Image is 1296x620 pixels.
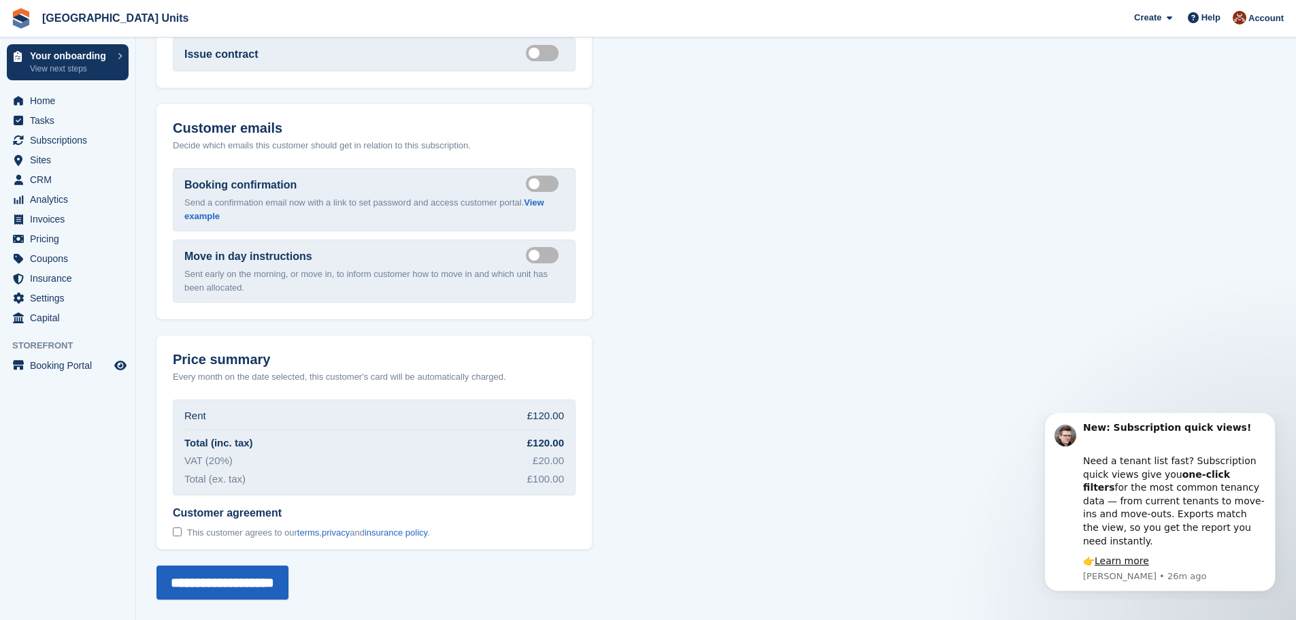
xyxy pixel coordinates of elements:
[184,436,253,451] div: Total (inc. tax)
[30,150,112,169] span: Sites
[112,357,129,374] a: Preview store
[173,527,182,536] input: Customer agreement This customer agrees to ourterms,privacyandinsurance policy.
[184,197,544,221] a: View example
[533,453,564,469] div: £20.00
[184,453,233,469] div: VAT (20%)
[30,210,112,229] span: Invoices
[7,356,129,375] a: menu
[59,142,242,155] div: 👉
[30,356,112,375] span: Booking Portal
[30,190,112,209] span: Analytics
[31,12,52,33] img: Profile image for Steven
[59,8,242,155] div: Message content
[30,131,112,150] span: Subscriptions
[184,196,564,223] p: Send a confirmation email now with a link to set password and access customer portal.
[184,248,312,265] label: Move in day instructions
[7,131,129,150] a: menu
[173,139,576,152] p: Decide which emails this customer should get in relation to this subscription.
[7,269,129,288] a: menu
[173,120,576,136] h2: Customer emails
[30,63,111,75] p: View next steps
[1233,11,1246,25] img: Laura Clinnick
[7,91,129,110] a: menu
[173,506,430,520] span: Customer agreement
[526,182,564,184] label: Send booking confirmation email
[30,111,112,130] span: Tasks
[184,472,246,487] div: Total (ex. tax)
[1134,11,1161,25] span: Create
[7,210,129,229] a: menu
[7,111,129,130] a: menu
[30,170,112,189] span: CRM
[7,44,129,80] a: Your onboarding View next steps
[1201,11,1220,25] span: Help
[1024,413,1296,600] iframe: Intercom notifications message
[322,527,350,538] a: privacy
[7,249,129,268] a: menu
[7,289,129,308] a: menu
[30,91,112,110] span: Home
[7,190,129,209] a: menu
[37,7,194,29] a: [GEOGRAPHIC_DATA] Units
[12,339,135,353] span: Storefront
[30,308,112,327] span: Capital
[173,370,506,384] p: Every month on the date selected, this customer's card will be automatically charged.
[526,254,564,256] label: Send move in day email
[30,249,112,268] span: Coupons
[30,51,111,61] p: Your onboarding
[527,408,564,424] div: £120.00
[184,46,258,63] label: Issue contract
[526,52,564,54] label: Create integrated contract
[11,8,31,29] img: stora-icon-8386f47178a22dfd0bd8f6a31ec36ba5ce8667c1dd55bd0f319d3a0aa187defe.svg
[1248,12,1284,25] span: Account
[184,267,564,294] p: Sent early on the morning, or move in, to inform customer how to move in and which unit has been ...
[30,229,112,248] span: Pricing
[30,289,112,308] span: Settings
[184,408,206,424] div: Rent
[527,472,564,487] div: £100.00
[7,150,129,169] a: menu
[527,436,564,451] div: £120.00
[187,527,430,538] span: This customer agrees to our , and .
[30,269,112,288] span: Insurance
[184,177,297,193] label: Booking confirmation
[59,28,242,135] div: Need a tenant list fast? Subscription quick views give you for the most common tenancy data — fro...
[7,308,129,327] a: menu
[365,527,427,538] a: insurance policy
[71,142,125,153] a: Learn more
[173,352,576,368] h2: Price summary
[7,170,129,189] a: menu
[297,527,320,538] a: terms
[7,229,129,248] a: menu
[59,157,242,169] p: Message from Steven, sent 26m ago
[59,9,227,20] b: New: Subscription quick views!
